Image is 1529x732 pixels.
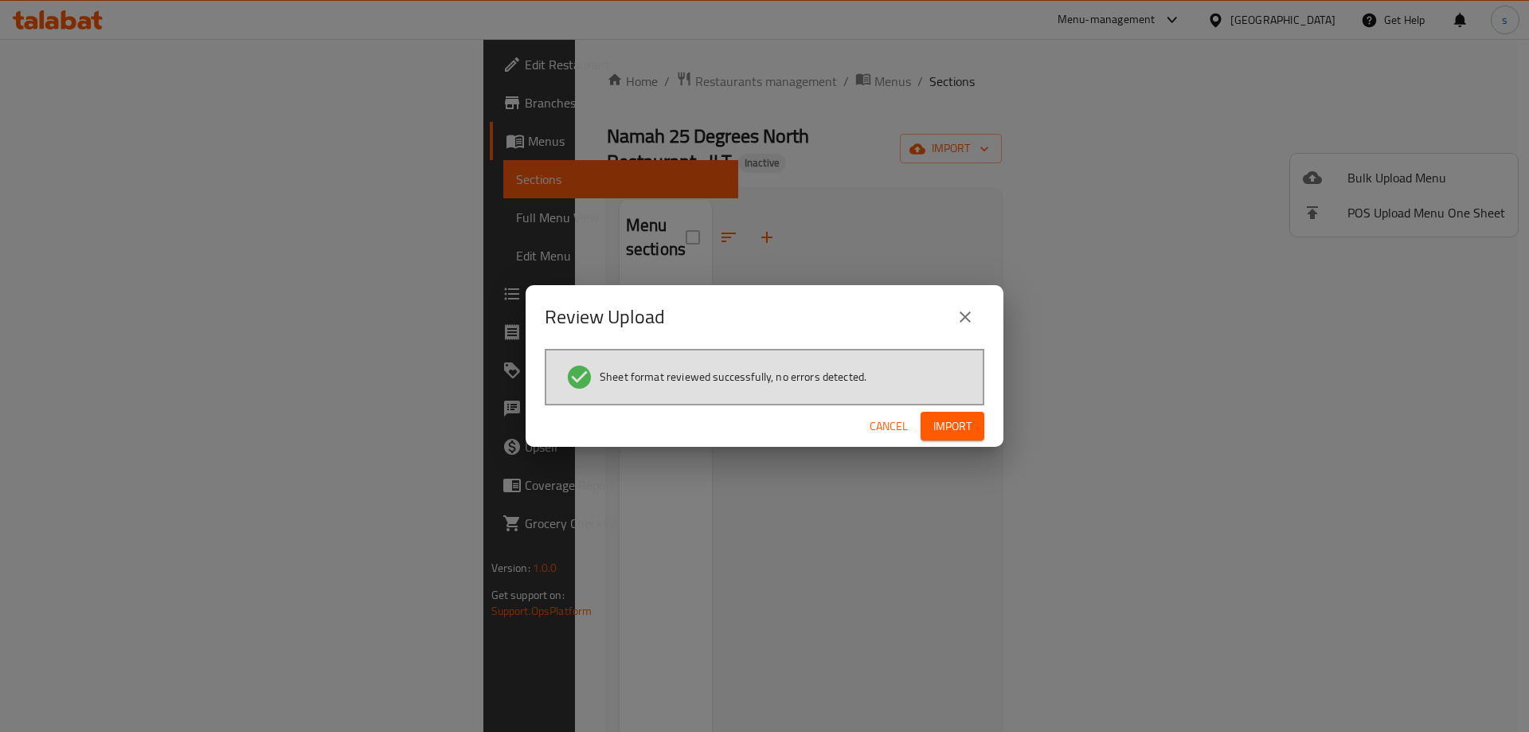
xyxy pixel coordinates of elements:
[863,412,914,441] button: Cancel
[600,369,866,385] span: Sheet format reviewed successfully, no errors detected.
[933,417,972,436] span: Import
[946,298,984,336] button: close
[545,304,665,330] h2: Review Upload
[921,412,984,441] button: Import
[870,417,908,436] span: Cancel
